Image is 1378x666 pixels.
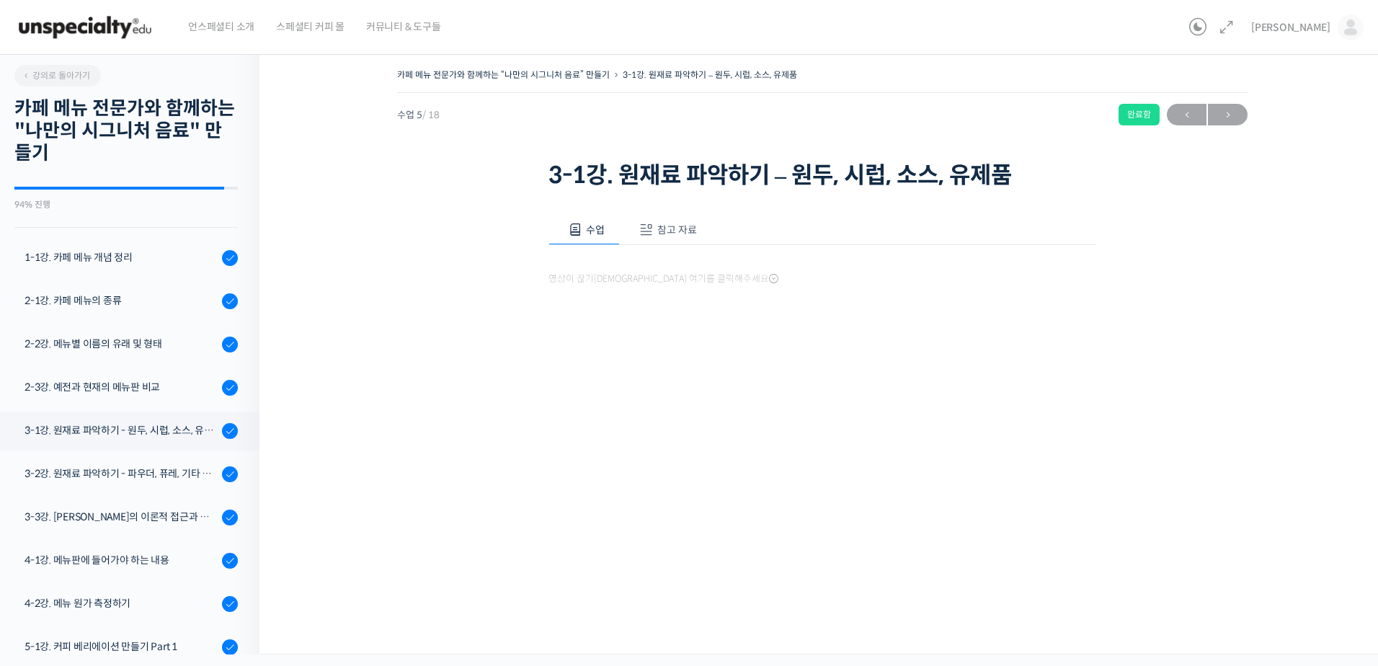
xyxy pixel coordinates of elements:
span: 참고 자료 [657,223,697,236]
a: 강의로 돌아가기 [14,65,101,86]
span: 수업 [586,223,605,236]
div: 3-1강. 원재료 파악하기 - 원두, 시럽, 소스, 유제품 [25,422,218,438]
h2: 카페 메뉴 전문가와 함께하는 "나만의 시그니처 음료" 만들기 [14,97,238,165]
a: ←이전 [1167,104,1206,125]
div: 2-1강. 카페 메뉴의 종류 [25,293,218,308]
div: 2-3강. 예전과 현재의 메뉴판 비교 [25,379,218,395]
div: 3-2강. 원재료 파악하기 - 파우더, 퓨레, 기타 잔 쉐입, 사용도구 [25,466,218,481]
span: ← [1167,105,1206,125]
h1: 3-1강. 원재료 파악하기 – 원두, 시럽, 소스, 유제품 [548,161,1096,189]
a: 카페 메뉴 전문가와 함께하는 “나만의 시그니처 음료” 만들기 [397,69,610,80]
div: 3-3강. [PERSON_NAME]의 이론적 접근과 재료 찾기 [25,509,218,525]
a: 다음→ [1208,104,1248,125]
span: 강의로 돌아가기 [22,70,90,81]
span: 수업 5 [397,110,440,120]
div: 완료함 [1119,104,1160,125]
span: / 18 [422,109,440,121]
div: 1-1강. 카페 메뉴 개념 정리 [25,249,218,265]
div: 94% 진행 [14,200,238,209]
div: 2-2강. 메뉴별 이름의 유래 및 형태 [25,336,218,352]
div: 5-1강. 커피 베리에이션 만들기 Part 1 [25,639,218,654]
span: 영상이 끊기[DEMOGRAPHIC_DATA] 여기를 클릭해주세요 [548,273,778,285]
span: [PERSON_NAME] [1251,21,1330,34]
div: 4-1강. 메뉴판에 들어가야 하는 내용 [25,552,218,568]
a: 3-1강. 원재료 파악하기 – 원두, 시럽, 소스, 유제품 [623,69,797,80]
span: → [1208,105,1248,125]
div: 4-2강. 메뉴 원가 측정하기 [25,595,218,611]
